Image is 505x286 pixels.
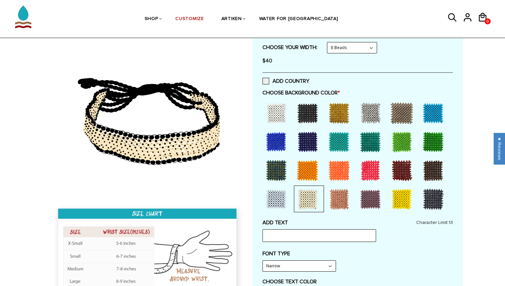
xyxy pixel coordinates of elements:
div: Orange [325,157,355,184]
div: Red [357,157,387,184]
a: CUSTOMIZE [175,2,204,36]
div: Cream [294,186,324,212]
div: Light Green [388,128,418,155]
div: Maroon [388,157,418,184]
span: 0 [485,17,491,26]
div: Brown [419,157,450,184]
div: Steel [419,186,450,212]
div: Teal [357,128,387,155]
div: White [263,99,293,126]
div: Dark Blue [294,128,324,155]
div: Turquoise [325,128,355,155]
div: Purple Rain [357,186,387,212]
span: $40 [263,57,272,64]
span: Character Limit: [416,219,453,226]
label: CHOOSE YOUR WIDTH: [263,44,317,51]
div: Light Orange [294,157,324,184]
div: Rose Gold [325,186,355,212]
label: CHOOSE TEXT COLOR [263,278,453,285]
span: 13 [449,220,453,225]
label: FONT TYPE [263,250,453,257]
a: ARTIKEN [221,2,242,36]
div: Grey [388,99,418,126]
div: Yellow [388,186,418,212]
a: SHOP [145,2,158,36]
div: Sky Blue [419,99,450,126]
a: 0 [485,18,491,24]
div: Click to open Judge.me floating reviews tab [494,133,505,165]
label: ADD COUNTRY [263,78,309,84]
a: WATER FOR [GEOGRAPHIC_DATA] [259,2,338,36]
label: CHOOSE BACKGROUND COLOR [263,89,453,96]
div: Kenya Green [419,128,450,155]
div: Silver [357,99,387,126]
div: Baby Blue [263,186,293,212]
div: Peacock [263,157,293,184]
div: Gold [325,99,355,126]
div: Black [294,99,324,126]
div: Bush Blue [263,128,293,155]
